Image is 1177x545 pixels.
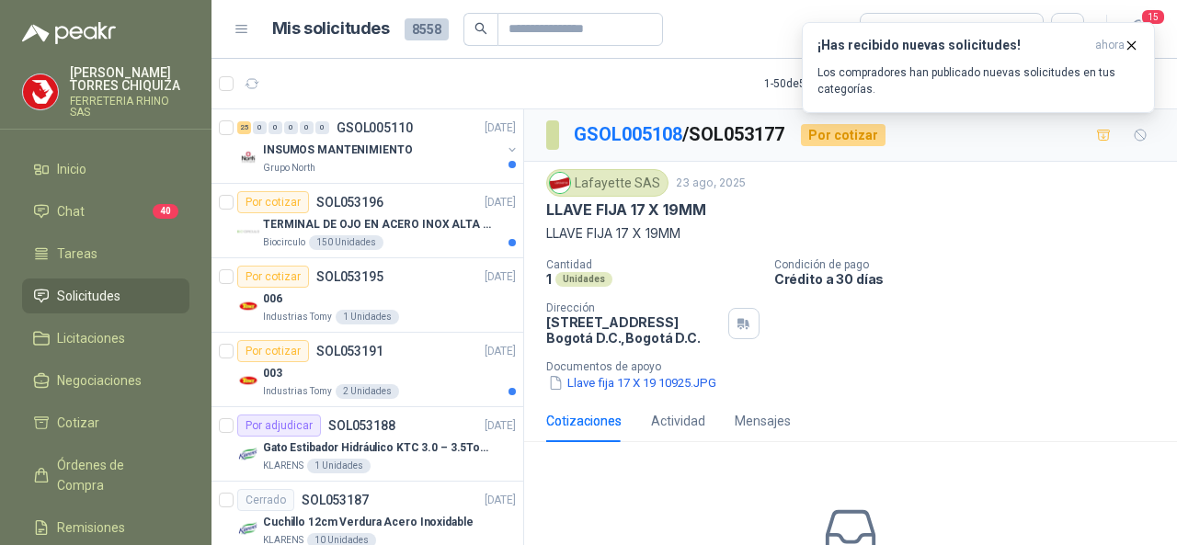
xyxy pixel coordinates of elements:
[263,310,332,324] p: Industrias Tomy
[546,314,721,346] p: [STREET_ADDRESS] Bogotá D.C. , Bogotá D.C.
[802,22,1155,113] button: ¡Has recibido nuevas solicitudes!ahora Los compradores han publicado nuevas solicitudes en tus ca...
[263,290,282,308] p: 006
[555,272,612,287] div: Unidades
[546,258,760,271] p: Cantidad
[315,121,329,134] div: 0
[328,419,395,432] p: SOL053188
[872,19,910,40] div: Todas
[474,22,487,35] span: search
[237,444,259,466] img: Company Logo
[485,268,516,286] p: [DATE]
[300,121,314,134] div: 0
[263,365,282,382] p: 003
[57,286,120,306] span: Solicitudes
[237,489,294,511] div: Cerrado
[263,439,492,457] p: Gato Estibador Hidráulico KTC 3.0 – 3.5Ton 1.2mt HPT
[651,411,705,431] div: Actividad
[309,235,383,250] div: 150 Unidades
[263,235,305,250] p: Biocirculo
[546,373,718,392] button: Llave fija 17 X 19 10925.JPG
[57,517,125,538] span: Remisiones
[546,271,552,287] p: 1
[302,494,369,506] p: SOL053187
[57,159,86,179] span: Inicio
[336,384,399,399] div: 2 Unidades
[307,459,371,473] div: 1 Unidades
[764,69,884,98] div: 1 - 50 de 5899
[774,258,1170,271] p: Condición de pago
[1095,38,1125,53] span: ahora
[22,405,189,440] a: Cotizar
[735,411,791,431] div: Mensajes
[237,221,259,243] img: Company Logo
[253,121,267,134] div: 0
[801,124,886,146] div: Por cotizar
[546,411,622,431] div: Cotizaciones
[22,510,189,545] a: Remisiones
[774,271,1170,287] p: Crédito a 30 días
[546,223,1155,244] p: LLAVE FIJA 17 X 19MM
[22,152,189,187] a: Inicio
[485,492,516,509] p: [DATE]
[316,345,383,358] p: SOL053191
[22,236,189,271] a: Tareas
[22,321,189,356] a: Licitaciones
[237,191,309,213] div: Por cotizar
[211,258,523,333] a: Por cotizarSOL053195[DATE] Company Logo006Industrias Tomy1 Unidades
[546,169,668,197] div: Lafayette SAS
[237,266,309,288] div: Por cotizar
[485,194,516,211] p: [DATE]
[22,278,189,313] a: Solicitudes
[337,121,413,134] p: GSOL005110
[676,175,746,192] p: 23 ago, 2025
[817,64,1139,97] p: Los compradores han publicado nuevas solicitudes en tus categorías.
[1140,8,1166,26] span: 15
[57,370,142,391] span: Negociaciones
[263,161,315,176] p: Grupo North
[23,74,58,109] img: Company Logo
[263,459,303,473] p: KLARENS
[269,121,282,134] div: 0
[70,96,189,118] p: FERRETERIA RHINO SAS
[153,204,178,219] span: 40
[263,384,332,399] p: Industrias Tomy
[70,66,189,92] p: [PERSON_NAME] TORRES CHIQUIZA
[57,328,125,348] span: Licitaciones
[237,121,251,134] div: 25
[263,142,412,159] p: INSUMOS MANTENIMIENTO
[237,295,259,317] img: Company Logo
[550,173,570,193] img: Company Logo
[22,448,189,503] a: Órdenes de Compra
[237,340,309,362] div: Por cotizar
[546,301,721,314] p: Dirección
[546,200,705,220] p: LLAVE FIJA 17 X 19MM
[405,18,449,40] span: 8558
[263,216,492,233] p: TERMINAL DE OJO EN ACERO INOX ALTA EMPERATURA
[546,360,1170,373] p: Documentos de apoyo
[1122,13,1155,46] button: 15
[485,417,516,435] p: [DATE]
[817,38,1088,53] h3: ¡Has recibido nuevas solicitudes!
[237,117,520,176] a: 25 0 0 0 0 0 GSOL005110[DATE] Company LogoINSUMOS MANTENIMIENTOGrupo North
[22,363,189,398] a: Negociaciones
[237,146,259,168] img: Company Logo
[57,244,97,264] span: Tareas
[237,518,259,540] img: Company Logo
[574,120,786,149] p: / SOL053177
[316,196,383,209] p: SOL053196
[316,270,383,283] p: SOL053195
[57,201,85,221] span: Chat
[211,184,523,258] a: Por cotizarSOL053196[DATE] Company LogoTERMINAL DE OJO EN ACERO INOX ALTA EMPERATURABiocirculo150...
[22,22,116,44] img: Logo peakr
[336,310,399,324] div: 1 Unidades
[284,121,298,134] div: 0
[57,455,172,495] span: Órdenes de Compra
[485,343,516,360] p: [DATE]
[211,407,523,482] a: Por adjudicarSOL053188[DATE] Company LogoGato Estibador Hidráulico KTC 3.0 – 3.5Ton 1.2mt HPTKLAR...
[57,413,99,433] span: Cotizar
[263,514,473,531] p: Cuchillo 12cm Verdura Acero Inoxidable
[485,119,516,137] p: [DATE]
[574,123,682,145] a: GSOL005108
[237,414,321,437] div: Por adjudicar
[211,333,523,407] a: Por cotizarSOL053191[DATE] Company Logo003Industrias Tomy2 Unidades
